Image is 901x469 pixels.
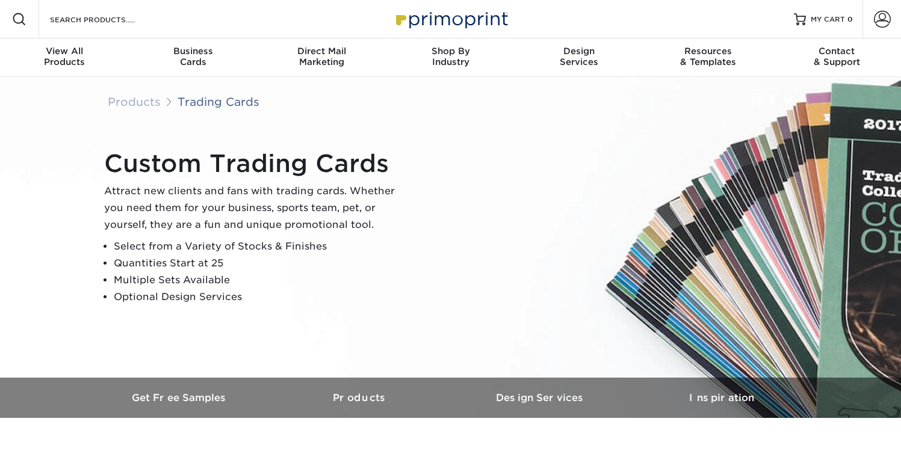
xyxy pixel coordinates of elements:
[129,46,258,57] span: Business
[258,46,386,67] div: Marketing
[49,12,166,26] input: SEARCH PRODUCTS.....
[643,46,772,67] div: & Templates
[258,38,386,77] a: Direct MailMarketing
[108,95,161,108] a: Products
[631,378,812,418] a: Inspiration
[386,38,515,77] a: Shop ByIndustry
[772,46,901,67] div: & Support
[772,46,901,57] span: Contact
[104,183,405,233] p: Attract new clients and fans with trading cards. Whether you need them for your business, sports ...
[129,38,258,77] a: BusinessCards
[515,38,643,77] a: DesignServices
[114,272,405,289] li: Multiple Sets Available
[451,392,631,403] h3: Design Services
[114,238,405,255] li: Select from a Variety of Stocks & Finishes
[643,46,772,57] span: Resources
[90,392,270,403] h3: Get Free Samples
[90,378,270,418] a: Get Free Samples
[451,378,631,418] a: Design Services
[114,289,405,305] li: Optional Design Services
[178,95,259,108] a: Trading Cards
[515,46,643,67] div: Services
[114,255,405,272] li: Quantities Start at 25
[386,46,515,67] div: Industry
[270,378,451,418] a: Products
[270,392,451,403] h3: Products
[391,6,511,32] img: Primoprint
[811,14,845,25] span: MY CART
[104,149,405,178] h1: Custom Trading Cards
[258,46,386,57] span: Direct Mail
[129,46,258,67] div: Cards
[772,38,901,77] a: Contact& Support
[847,15,853,23] span: 0
[631,392,812,403] h3: Inspiration
[515,46,643,57] span: Design
[386,46,515,57] span: Shop By
[643,38,772,77] a: Resources& Templates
